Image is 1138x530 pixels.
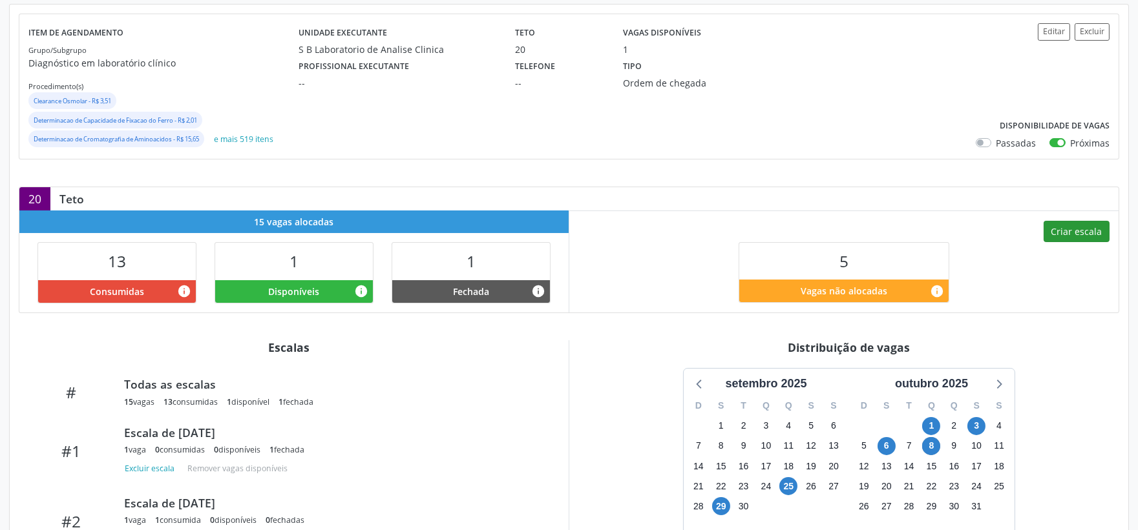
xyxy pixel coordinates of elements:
[839,250,848,272] span: 5
[996,136,1036,150] label: Passadas
[124,460,180,477] button: Excluir escala
[922,497,940,515] span: quarta-feira, 29 de outubro de 2025
[732,396,755,416] div: T
[712,497,730,515] span: segunda-feira, 29 de setembro de 2025
[990,417,1008,435] span: sábado, 4 de outubro de 2025
[967,477,985,495] span: sexta-feira, 24 de outubro de 2025
[1070,136,1110,150] label: Próximas
[920,396,943,416] div: Q
[227,396,231,407] span: 1
[50,192,93,206] div: Teto
[279,396,313,407] div: fechada
[299,76,497,90] div: --
[890,375,973,392] div: outubro 2025
[210,515,257,525] div: disponíveis
[467,250,476,272] span: 1
[578,340,1119,354] div: Distribuição de vagas
[19,210,569,233] div: 15 vagas alocadas
[779,437,797,455] span: quinta-feira, 11 de setembro de 2025
[900,477,918,495] span: terça-feira, 21 de outubro de 2025
[779,457,797,475] span: quinta-feira, 18 de setembro de 2025
[290,250,299,272] span: 1
[155,444,160,455] span: 0
[712,437,730,455] span: segunda-feira, 8 de setembro de 2025
[712,417,730,435] span: segunda-feira, 1 de setembro de 2025
[515,56,555,76] label: Telefone
[930,284,944,298] i: Quantidade de vagas restantes do teto de vagas
[690,457,708,475] span: domingo, 14 de setembro de 2025
[623,23,701,43] label: Vagas disponíveis
[945,417,963,435] span: quinta-feira, 2 de outubro de 2025
[1038,23,1070,41] button: Editar
[825,417,843,435] span: sábado, 6 de setembro de 2025
[124,444,129,455] span: 1
[823,396,845,416] div: S
[720,375,812,392] div: setembro 2025
[802,417,820,435] span: sexta-feira, 5 de setembro de 2025
[279,396,283,407] span: 1
[209,130,279,148] button: e mais 519 itens
[878,457,896,475] span: segunda-feira, 13 de outubro de 2025
[515,43,605,56] div: 20
[853,396,876,416] div: D
[990,437,1008,455] span: sábado, 11 de outubro de 2025
[163,396,173,407] span: 13
[712,477,730,495] span: segunda-feira, 22 de setembro de 2025
[28,45,87,55] small: Grupo/Subgrupo
[214,444,260,455] div: disponíveis
[710,396,732,416] div: S
[1000,116,1110,136] label: Disponibilidade de vagas
[755,396,777,416] div: Q
[802,477,820,495] span: sexta-feira, 26 de setembro de 2025
[690,477,708,495] span: domingo, 21 de setembro de 2025
[623,43,628,56] div: 1
[735,497,753,515] span: terça-feira, 30 de setembro de 2025
[19,187,50,210] div: 20
[34,135,199,143] small: Determinacao de Cromatografia de Aminoacidos - R$ 15,65
[354,284,368,298] i: Vagas alocadas e sem marcações associadas
[922,477,940,495] span: quarta-feira, 22 de outubro de 2025
[878,497,896,515] span: segunda-feira, 27 de outubro de 2025
[124,377,542,391] div: Todas as escalas
[531,284,545,298] i: Vagas alocadas e sem marcações associadas que tiveram sua disponibilidade fechada
[735,417,753,435] span: terça-feira, 2 de setembro de 2025
[155,515,160,525] span: 1
[825,437,843,455] span: sábado, 13 de setembro de 2025
[757,437,775,455] span: quarta-feira, 10 de setembro de 2025
[777,396,800,416] div: Q
[453,285,489,298] span: Fechada
[108,250,126,272] span: 13
[945,497,963,515] span: quinta-feira, 30 de outubro de 2025
[922,457,940,475] span: quarta-feira, 15 de outubro de 2025
[825,477,843,495] span: sábado, 27 de setembro de 2025
[875,396,898,416] div: S
[735,457,753,475] span: terça-feira, 16 de setembro de 2025
[124,396,133,407] span: 15
[800,396,823,416] div: S
[214,444,218,455] span: 0
[124,444,146,455] div: vaga
[825,457,843,475] span: sábado, 20 de setembro de 2025
[1075,23,1110,41] button: Excluir
[898,396,920,416] div: T
[34,97,111,105] small: Clearance Osmolar - R$ 3,51
[299,56,409,76] label: Profissional executante
[802,457,820,475] span: sexta-feira, 19 de setembro de 2025
[967,457,985,475] span: sexta-feira, 17 de outubro de 2025
[855,497,873,515] span: domingo, 26 de outubro de 2025
[124,515,129,525] span: 1
[155,515,201,525] div: consumida
[1044,221,1110,243] button: Criar escala
[990,477,1008,495] span: sábado, 25 de outubro de 2025
[900,497,918,515] span: terça-feira, 28 de outubro de 2025
[878,477,896,495] span: segunda-feira, 20 de outubro de 2025
[757,417,775,435] span: quarta-feira, 3 de setembro de 2025
[855,437,873,455] span: domingo, 5 de outubro de 2025
[712,457,730,475] span: segunda-feira, 15 de setembro de 2025
[690,437,708,455] span: domingo, 7 de setembro de 2025
[177,284,191,298] i: Vagas alocadas que possuem marcações associadas
[878,437,896,455] span: segunda-feira, 6 de outubro de 2025
[227,396,269,407] div: disponível
[299,43,497,56] div: S B Laboratorio de Analise Clinica
[690,497,708,515] span: domingo, 28 de setembro de 2025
